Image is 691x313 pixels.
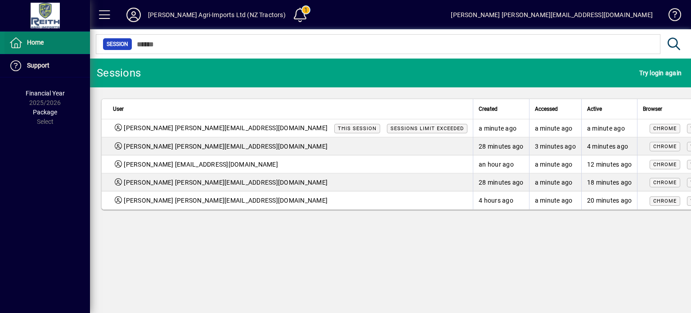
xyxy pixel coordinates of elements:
span: Sessions limit exceeded [390,126,464,132]
span: Chrome [653,198,677,204]
td: a minute ago [529,119,581,137]
td: 28 minutes ago [473,137,529,155]
td: a minute ago [529,155,581,173]
button: Profile [119,7,148,23]
span: Chrome [653,162,677,168]
button: Try login again [637,65,684,81]
span: [PERSON_NAME] [PERSON_NAME][EMAIL_ADDRESS][DOMAIN_NAME] [124,196,328,205]
span: [PERSON_NAME] [PERSON_NAME][EMAIL_ADDRESS][DOMAIN_NAME] [124,142,328,151]
td: 4 hours ago [473,191,529,209]
td: 20 minutes ago [581,191,637,209]
td: a minute ago [473,119,529,137]
span: Financial Year [26,90,65,97]
span: Support [27,62,49,69]
td: a minute ago [529,173,581,191]
span: Package [33,109,57,116]
span: Session [107,40,128,49]
span: Chrome [653,180,677,186]
td: 18 minutes ago [581,173,637,191]
span: [PERSON_NAME] [PERSON_NAME][EMAIL_ADDRESS][DOMAIN_NAME] [124,123,328,133]
a: Support [4,54,90,77]
a: Knowledge Base [662,2,680,31]
a: Home [4,32,90,54]
span: Accessed [535,104,558,114]
span: Created [479,104,498,114]
span: Chrome [653,144,677,150]
td: a minute ago [529,191,581,209]
div: Sessions [97,66,141,80]
td: 4 minutes ago [581,137,637,155]
td: an hour ago [473,155,529,173]
td: 12 minutes ago [581,155,637,173]
td: a minute ago [581,119,637,137]
td: 28 minutes ago [473,173,529,191]
div: [PERSON_NAME] [PERSON_NAME][EMAIL_ADDRESS][DOMAIN_NAME] [451,8,653,22]
span: Try login again [639,66,682,80]
span: [PERSON_NAME] [EMAIL_ADDRESS][DOMAIN_NAME] [124,160,278,169]
span: [PERSON_NAME] [PERSON_NAME][EMAIL_ADDRESS][DOMAIN_NAME] [124,178,328,187]
span: Browser [643,104,662,114]
td: 3 minutes ago [529,137,581,155]
span: Chrome [653,126,677,132]
span: Active [587,104,602,114]
span: User [113,104,124,114]
span: This session [338,126,377,132]
div: [PERSON_NAME] Agri-Imports Ltd (NZ Tractors) [148,8,286,22]
span: Home [27,39,44,46]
